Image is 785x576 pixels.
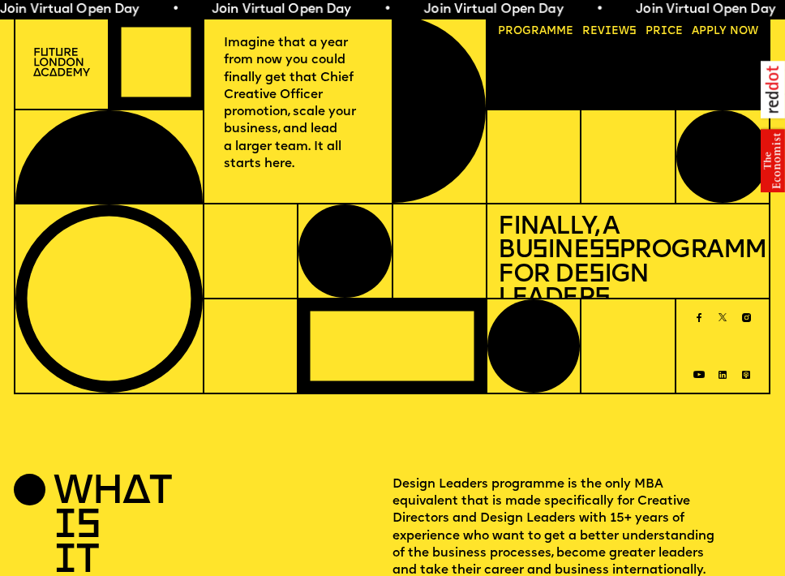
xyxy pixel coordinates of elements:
[686,21,763,43] a: Apply now
[498,216,757,312] h1: Finally, a Bu ine Programme for De ign Leader
[532,239,547,264] span: s
[589,239,619,264] span: ss
[577,21,641,43] a: Reviews
[356,3,363,16] span: •
[144,3,151,16] span: •
[493,21,579,43] a: Programme
[640,21,688,43] a: Price
[539,26,547,37] span: a
[589,263,603,288] span: s
[224,35,371,173] p: Imagine that a year from now you could finally get that Chief Creative Officer promotion, scale y...
[692,26,699,37] span: A
[568,3,575,16] span: •
[594,286,609,312] span: s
